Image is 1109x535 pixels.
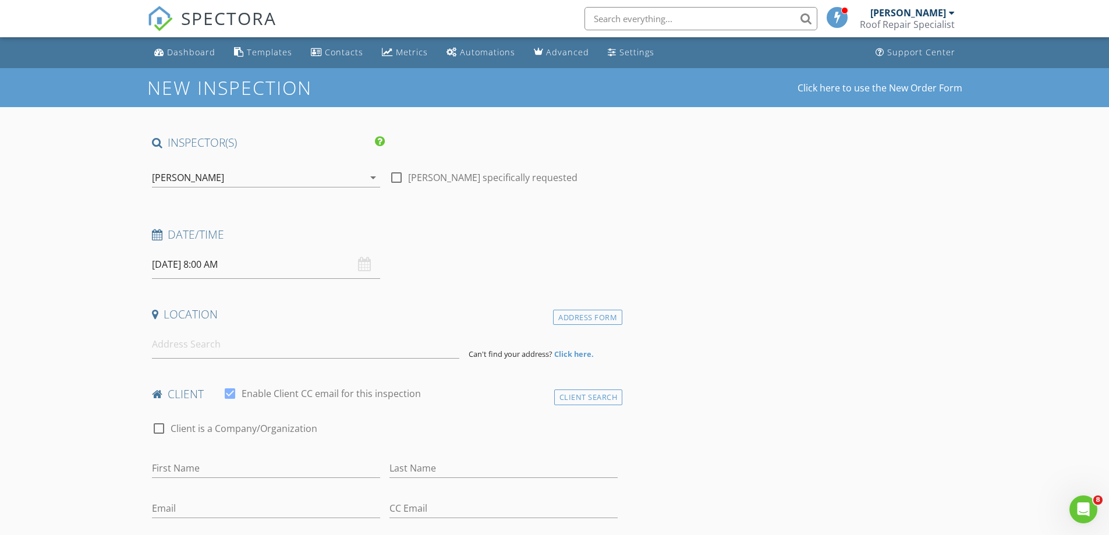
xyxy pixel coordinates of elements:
span: Can't find your address? [469,349,552,359]
span: SPECTORA [181,6,277,30]
h4: Date/Time [152,227,618,242]
div: Support Center [887,47,955,58]
div: Client Search [554,389,623,405]
a: Contacts [306,42,368,63]
a: Automations (Basic) [442,42,520,63]
h1: New Inspection [147,77,405,98]
a: Dashboard [150,42,220,63]
div: Settings [619,47,654,58]
div: [PERSON_NAME] [152,172,224,183]
h4: client [152,387,618,402]
h4: INSPECTOR(S) [152,135,385,150]
a: SPECTORA [147,16,277,40]
div: Automations [460,47,515,58]
input: Search everything... [584,7,817,30]
div: Advanced [546,47,589,58]
a: Support Center [871,42,960,63]
a: Metrics [377,42,433,63]
span: 8 [1093,495,1103,505]
div: Dashboard [167,47,215,58]
div: Templates [247,47,292,58]
div: Contacts [325,47,363,58]
img: The Best Home Inspection Software - Spectora [147,6,173,31]
label: Client is a Company/Organization [171,423,317,434]
strong: Click here. [554,349,594,359]
div: Address Form [553,310,622,325]
input: Select date [152,250,380,279]
a: Templates [229,42,297,63]
i: arrow_drop_down [366,171,380,185]
div: Roof Repair Specialist [860,19,955,30]
h4: Location [152,307,618,322]
input: Address Search [152,330,459,359]
iframe: Intercom live chat [1069,495,1097,523]
label: Enable Client CC email for this inspection [242,388,421,399]
a: Advanced [529,42,594,63]
div: Metrics [396,47,428,58]
div: [PERSON_NAME] [870,7,946,19]
a: Settings [603,42,659,63]
a: Click here to use the New Order Form [798,83,962,93]
label: [PERSON_NAME] specifically requested [408,172,577,183]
